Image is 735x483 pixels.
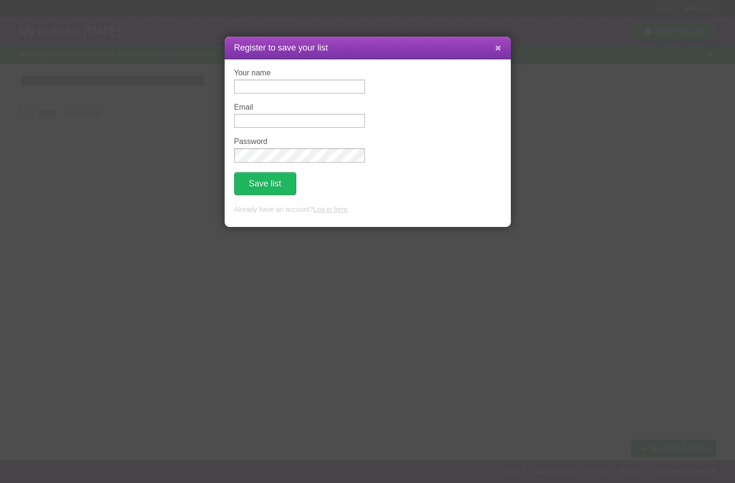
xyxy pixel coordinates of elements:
[234,69,365,77] label: Your name
[234,41,501,54] h1: Register to save your list
[234,172,296,195] button: Save list
[234,137,365,146] label: Password
[234,103,365,112] label: Email
[313,206,348,213] a: Log in here
[234,205,501,215] p: Already have an account? .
